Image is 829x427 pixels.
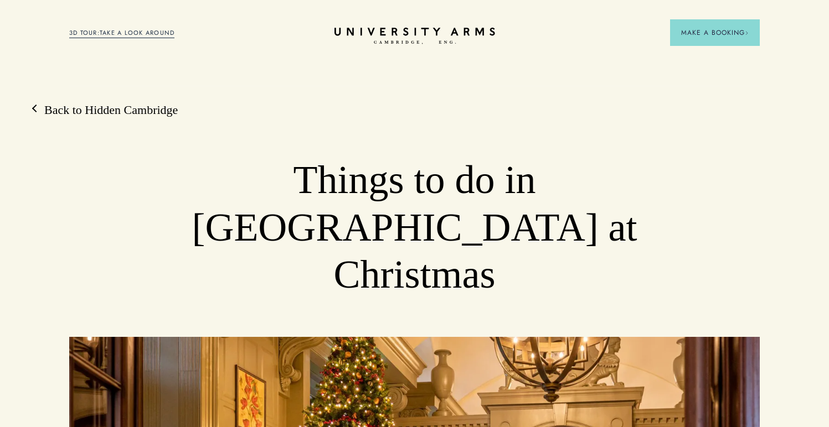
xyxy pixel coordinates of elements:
[745,31,749,35] img: Arrow icon
[670,19,760,46] button: Make a BookingArrow icon
[681,28,749,38] span: Make a Booking
[69,28,175,38] a: 3D TOUR:TAKE A LOOK AROUND
[33,102,178,118] a: Back to Hidden Cambridge
[334,28,495,45] a: Home
[138,157,691,299] h1: Things to do in [GEOGRAPHIC_DATA] at Christmas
